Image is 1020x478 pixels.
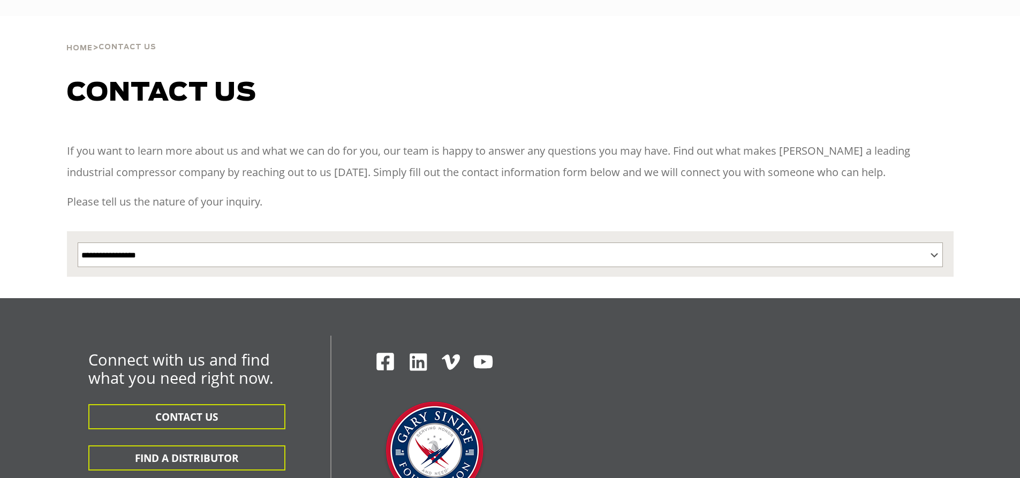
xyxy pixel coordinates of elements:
[99,44,156,51] span: Contact Us
[88,404,285,429] button: CONTACT US
[66,16,156,57] div: >
[375,352,395,371] img: Facebook
[442,354,460,370] img: Vimeo
[88,445,285,471] button: FIND A DISTRIBUTOR
[67,140,954,183] p: If you want to learn more about us and what we can do for you, our team is happy to answer any qu...
[66,43,93,52] a: Home
[67,80,256,106] span: Contact us
[66,45,93,52] span: Home
[67,191,954,213] p: Please tell us the nature of your inquiry.
[88,349,274,388] span: Connect with us and find what you need right now.
[408,352,429,373] img: Linkedin
[473,352,494,373] img: Youtube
